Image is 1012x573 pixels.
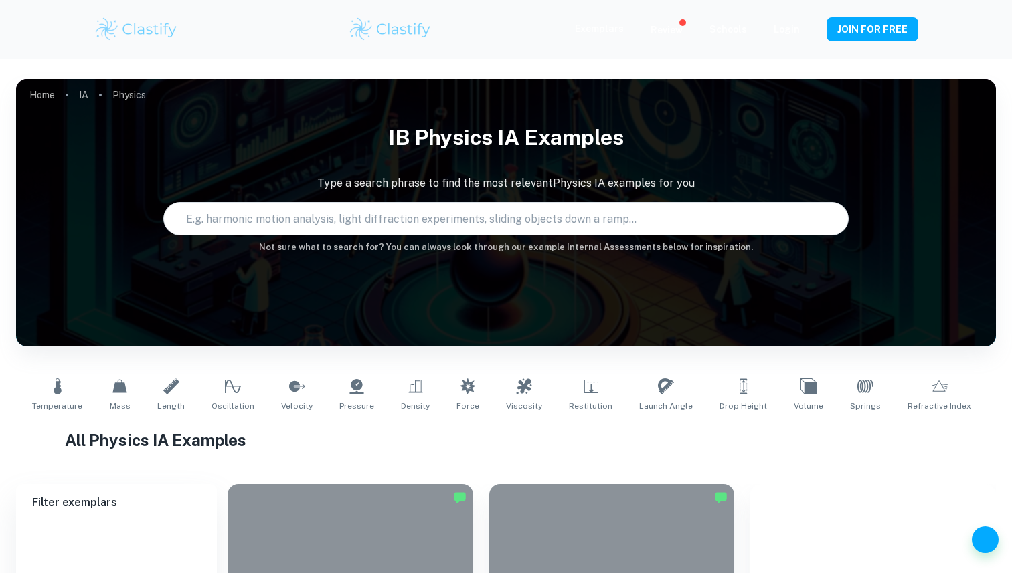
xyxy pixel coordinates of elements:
[16,175,996,191] p: Type a search phrase to find the most relevant Physics IA examples for you
[575,21,624,36] p: Exemplars
[65,428,947,452] h1: All Physics IA Examples
[651,23,683,37] p: Review
[794,400,823,412] span: Volume
[456,400,479,412] span: Force
[281,400,313,412] span: Velocity
[348,16,433,43] img: Clastify logo
[972,526,999,553] button: Help and Feedback
[720,400,767,412] span: Drop Height
[569,400,612,412] span: Restitution
[157,400,185,412] span: Length
[828,213,839,224] button: Search
[453,491,467,504] img: Marked
[774,24,800,35] a: Login
[164,200,823,237] input: E.g. harmonic motion analysis, light diffraction experiments, sliding objects down a ramp...
[850,400,881,412] span: Springs
[32,400,82,412] span: Temperature
[79,86,88,104] a: IA
[714,491,728,504] img: Marked
[639,400,693,412] span: Launch Angle
[112,88,146,102] p: Physics
[16,116,996,159] h1: IB Physics IA examples
[709,24,747,35] a: Schools
[506,400,542,412] span: Viscosity
[908,400,971,412] span: Refractive Index
[110,400,131,412] span: Mass
[94,16,179,43] img: Clastify logo
[16,241,996,254] h6: Not sure what to search for? You can always look through our example Internal Assessments below f...
[827,17,918,41] button: JOIN FOR FREE
[339,400,374,412] span: Pressure
[16,484,217,522] h6: Filter exemplars
[401,400,430,412] span: Density
[212,400,254,412] span: Oscillation
[29,86,55,104] a: Home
